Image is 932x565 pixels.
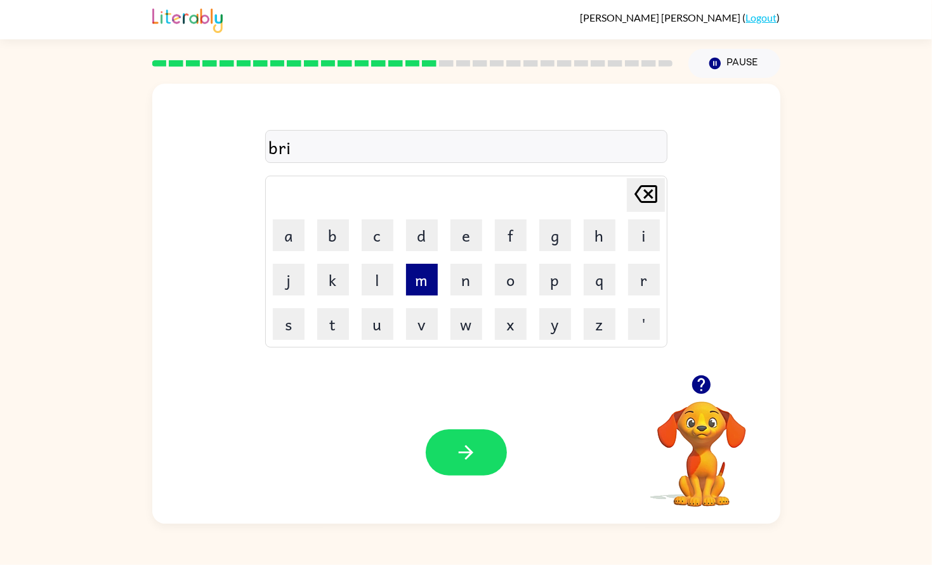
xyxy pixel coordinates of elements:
[628,219,660,251] button: i
[406,219,438,251] button: d
[317,264,349,295] button: k
[495,219,527,251] button: f
[495,308,527,340] button: x
[450,264,482,295] button: n
[638,382,765,509] video: Your browser must support playing .mp4 files to use Literably. Please try using another browser.
[362,219,393,251] button: c
[628,264,660,295] button: r
[450,308,482,340] button: w
[581,11,780,23] div: ( )
[406,308,438,340] button: v
[495,264,527,295] button: o
[406,264,438,295] button: m
[746,11,777,23] a: Logout
[581,11,743,23] span: [PERSON_NAME] [PERSON_NAME]
[539,308,571,340] button: y
[273,219,305,251] button: a
[539,264,571,295] button: p
[362,308,393,340] button: u
[362,264,393,295] button: l
[584,308,615,340] button: z
[152,5,223,33] img: Literably
[269,134,664,160] div: bri
[539,219,571,251] button: g
[317,308,349,340] button: t
[628,308,660,340] button: '
[273,308,305,340] button: s
[273,264,305,295] button: j
[584,219,615,251] button: h
[584,264,615,295] button: q
[450,219,482,251] button: e
[688,49,780,78] button: Pause
[317,219,349,251] button: b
